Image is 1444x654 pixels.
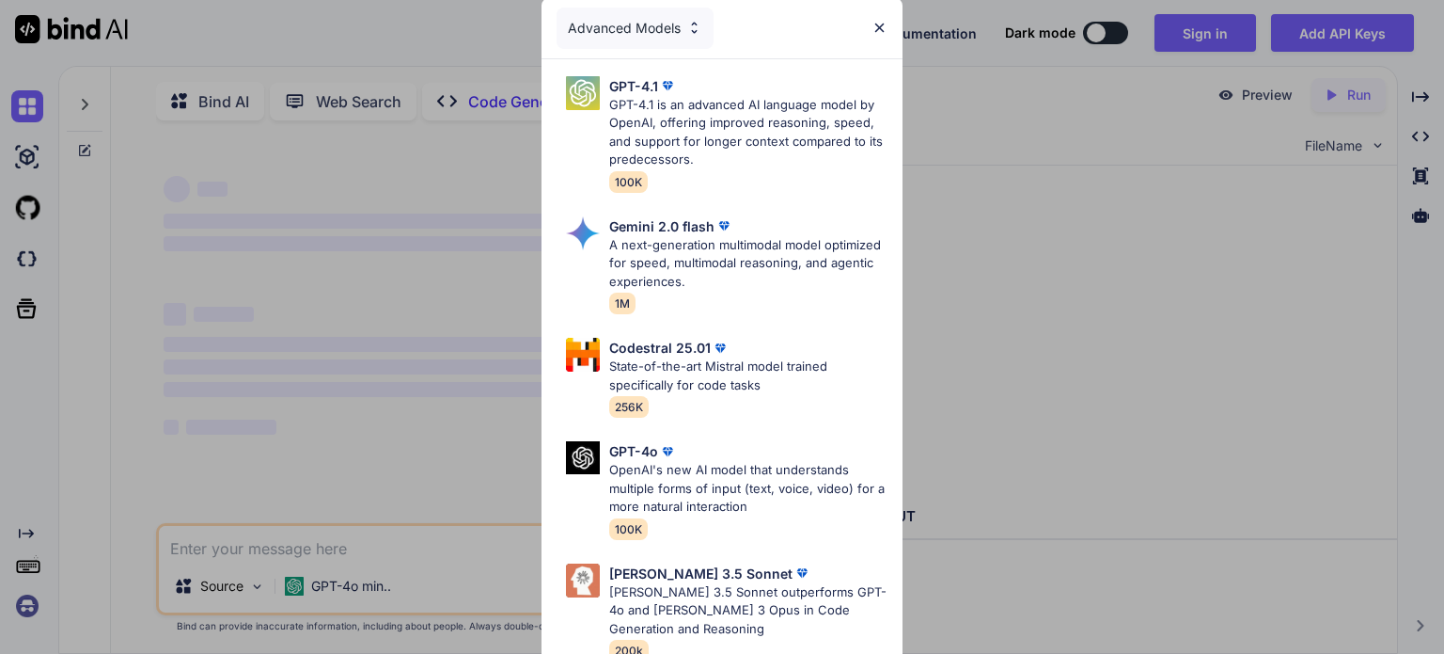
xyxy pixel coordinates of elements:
[609,396,649,418] span: 256K
[566,216,600,250] img: Pick Models
[609,441,658,461] p: GPT-4o
[566,338,600,372] img: Pick Models
[609,96,887,169] p: GPT-4.1 is an advanced AI language model by OpenAI, offering improved reasoning, speed, and suppo...
[711,339,730,358] img: premium
[609,171,648,193] span: 100K
[566,441,600,474] img: Pick Models
[609,216,714,236] p: Gemini 2.0 flash
[609,358,887,394] p: State-of-the-art Mistral model trained specifically for code tasks
[793,564,811,582] img: premium
[609,338,711,358] p: Codestral 25.01
[609,583,887,639] p: [PERSON_NAME] 3.5 Sonnet outperforms GPT-4o and [PERSON_NAME] 3 Opus in Code Generation and Reaso...
[566,564,600,598] img: Pick Models
[609,518,648,540] span: 100K
[609,236,887,292] p: A next-generation multimodal model optimized for speed, multimodal reasoning, and agentic experie...
[609,293,636,314] span: 1M
[658,76,677,95] img: premium
[609,461,887,517] p: OpenAI's new AI model that understands multiple forms of input (text, voice, video) for a more na...
[714,216,733,235] img: premium
[609,76,658,96] p: GPT-4.1
[609,564,793,583] p: [PERSON_NAME] 3.5 Sonnet
[557,8,714,49] div: Advanced Models
[686,20,702,36] img: Pick Models
[658,442,677,461] img: premium
[566,76,600,110] img: Pick Models
[871,20,887,36] img: close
